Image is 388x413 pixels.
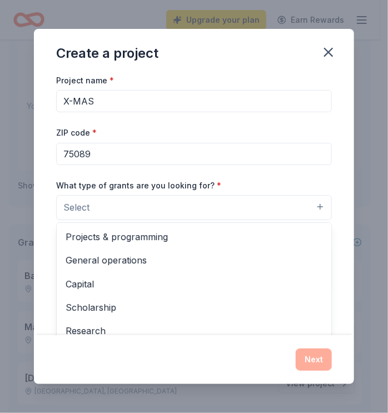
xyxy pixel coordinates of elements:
span: Capital [66,277,322,291]
span: Projects & programming [66,230,322,244]
button: Select [56,195,332,220]
span: Select [63,200,89,215]
span: Scholarship [66,300,322,315]
div: Select [56,222,332,356]
span: Research [66,324,322,338]
span: General operations [66,253,322,267]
